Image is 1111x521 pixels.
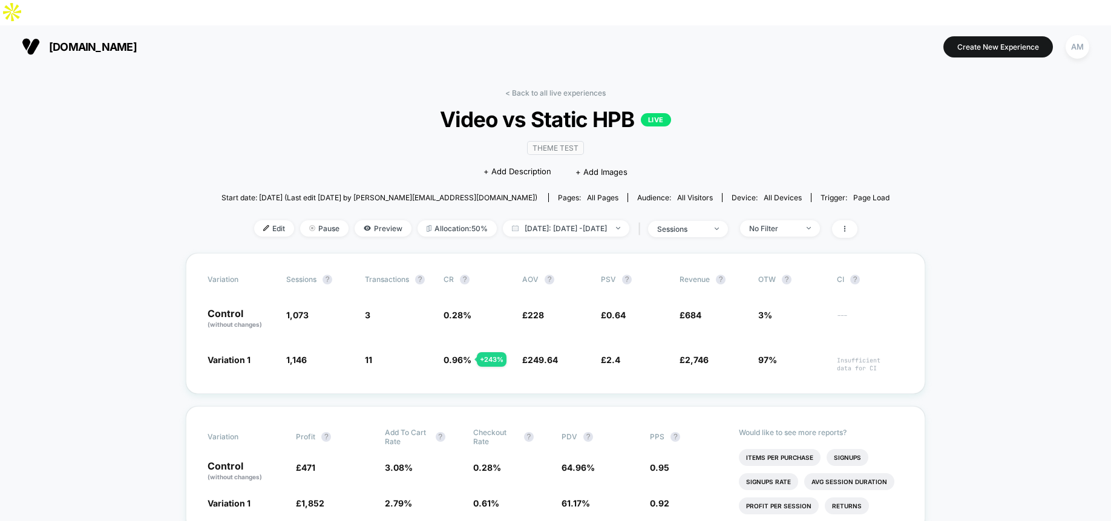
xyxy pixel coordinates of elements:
span: £ [601,310,626,320]
span: Revenue [680,275,710,284]
span: Device: [722,193,811,202]
span: £ [680,355,709,365]
span: 11 [365,355,372,365]
img: calendar [512,225,519,231]
div: Audience: [637,193,713,202]
span: Pause [300,220,349,237]
span: Variation 1 [208,498,251,508]
div: sessions [657,224,706,234]
span: 471 [301,462,315,473]
span: all pages [587,193,618,202]
img: rebalance [427,225,431,232]
span: Add To Cart Rate [385,428,430,446]
button: ? [436,432,445,442]
span: 1,852 [301,498,324,508]
span: CR [444,275,454,284]
button: ? [716,275,726,284]
li: Signups [827,449,868,466]
p: LIVE [641,113,671,126]
span: PDV [562,432,577,441]
div: Pages: [558,193,618,202]
span: Checkout Rate [473,428,518,446]
img: edit [263,225,269,231]
button: ? [545,275,554,284]
span: £ [680,310,701,320]
span: Variation [208,275,274,284]
span: AOV [522,275,539,284]
button: ? [670,432,680,442]
button: ? [782,275,791,284]
button: [DOMAIN_NAME] [18,37,140,56]
p: Control [208,309,274,329]
div: + 243 % [477,352,506,367]
span: 684 [685,310,701,320]
span: Preview [355,220,411,237]
span: | [635,220,648,238]
button: ? [323,275,332,284]
span: 64.96 % [562,462,595,473]
span: 3.08 % [385,462,413,473]
span: (without changes) [208,321,262,328]
span: 97% [758,355,777,365]
span: All Visitors [677,193,713,202]
span: Variation [208,428,274,446]
span: Edit [254,220,294,237]
img: end [807,227,811,229]
span: [DATE]: [DATE] - [DATE] [503,220,629,237]
span: OTW [758,275,825,284]
button: ? [524,432,534,442]
div: No Filter [749,224,798,233]
span: 61.17 % [562,498,590,508]
span: Allocation: 50% [418,220,497,237]
li: Avg Session Duration [804,473,894,490]
img: end [715,228,719,230]
a: < Back to all live experiences [505,88,606,97]
button: ? [850,275,860,284]
span: 249.64 [528,355,558,365]
span: + Add Description [483,166,551,178]
span: 0.64 [606,310,626,320]
span: Theme Test [527,141,584,155]
li: Profit Per Session [739,497,819,514]
span: 3% [758,310,772,320]
span: Video vs Static HPB [255,106,856,132]
button: ? [460,275,470,284]
img: Visually logo [22,38,40,56]
span: £ [601,355,620,365]
span: 1,073 [286,310,309,320]
button: ? [415,275,425,284]
span: 228 [528,310,544,320]
button: ? [321,432,331,442]
span: Sessions [286,275,316,284]
div: AM [1066,35,1089,59]
p: Would like to see more reports? [739,428,904,437]
span: 2.79 % [385,498,412,508]
span: Transactions [365,275,409,284]
span: 1,146 [286,355,307,365]
span: 0.28 % [473,462,501,473]
span: all devices [764,193,802,202]
span: Start date: [DATE] (Last edit [DATE] by [PERSON_NAME][EMAIL_ADDRESS][DOMAIN_NAME]) [221,193,537,202]
span: Profit [296,432,315,441]
span: 2.4 [606,355,620,365]
span: Insufficient data for CI [837,356,903,372]
span: 0.95 [650,462,669,473]
li: Signups Rate [739,473,798,490]
img: end [309,225,315,231]
span: 0.96 % [444,355,471,365]
span: (without changes) [208,473,262,480]
button: AM [1062,34,1093,59]
span: £ [522,355,558,365]
span: 0.92 [650,498,669,508]
span: Page Load [853,193,890,202]
span: [DOMAIN_NAME] [49,41,137,53]
button: Create New Experience [943,36,1053,57]
button: ? [583,432,593,442]
span: + Add Images [575,167,628,177]
p: Control [208,461,284,482]
li: Returns [825,497,869,514]
span: PSV [601,275,616,284]
span: CI [837,275,903,284]
span: £ [522,310,544,320]
span: PPS [650,432,664,441]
